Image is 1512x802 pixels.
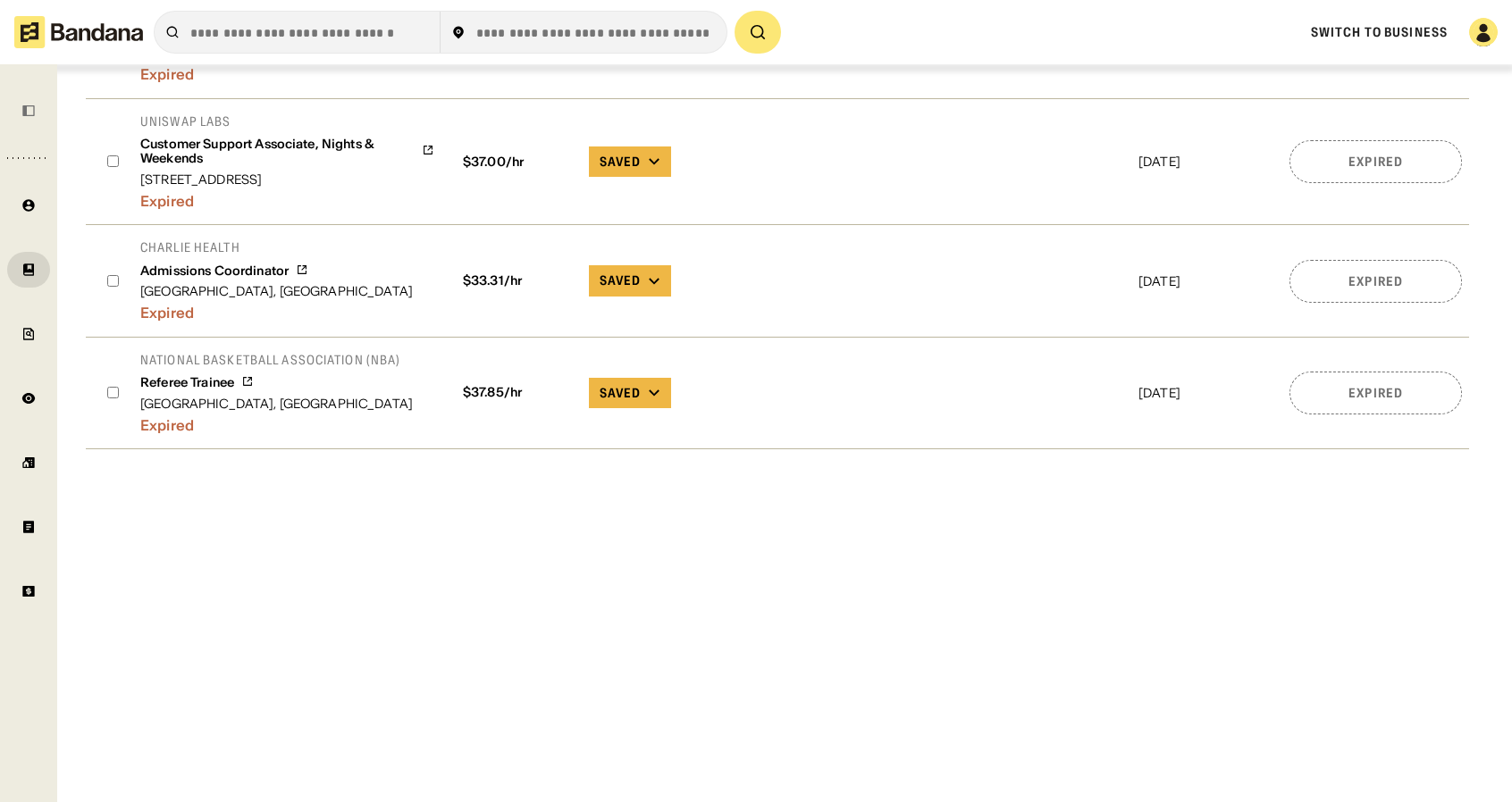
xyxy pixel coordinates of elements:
div: Expired [1348,387,1403,399]
a: Switch to Business [1311,24,1448,40]
a: National Basketball Association (NBA)Referee Trainee[GEOGRAPHIC_DATA], [GEOGRAPHIC_DATA] [140,352,413,410]
div: Expired [1348,275,1403,288]
div: Expired [140,186,434,210]
div: [DATE] [1138,275,1275,288]
div: [STREET_ADDRESS] [140,173,434,186]
div: [DATE] [1138,155,1275,168]
a: Uniswap LabsCustomer Support Associate, Nights & Weekends[STREET_ADDRESS] [140,113,434,187]
div: Uniswap Labs [140,113,434,129]
div: $ 37.00 /hr [456,155,575,170]
div: Expired [140,410,413,434]
img: Bandana logotype [14,16,143,48]
div: Admissions Coordinator [140,263,289,279]
div: National Basketball Association (NBA) [140,352,413,368]
div: Saved [600,385,642,401]
div: [GEOGRAPHIC_DATA], [GEOGRAPHIC_DATA] [140,397,413,410]
div: Customer Support Associate, Nights & Weekends [140,137,415,167]
div: Referee Trainee [140,375,234,390]
div: Saved [600,154,642,170]
div: Charlie Health [140,239,413,255]
div: Expired [140,297,413,322]
div: Saved [600,272,642,288]
a: Charlie HealthAdmissions Coordinator[GEOGRAPHIC_DATA], [GEOGRAPHIC_DATA] [140,239,413,297]
div: $ 33.31 /hr [456,273,575,288]
div: [GEOGRAPHIC_DATA], [GEOGRAPHIC_DATA] [140,285,413,297]
div: Expired [1348,155,1403,168]
div: Expired [140,59,332,83]
div: [DATE] [1138,387,1275,399]
div: $ 37.85 /hr [456,385,575,400]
